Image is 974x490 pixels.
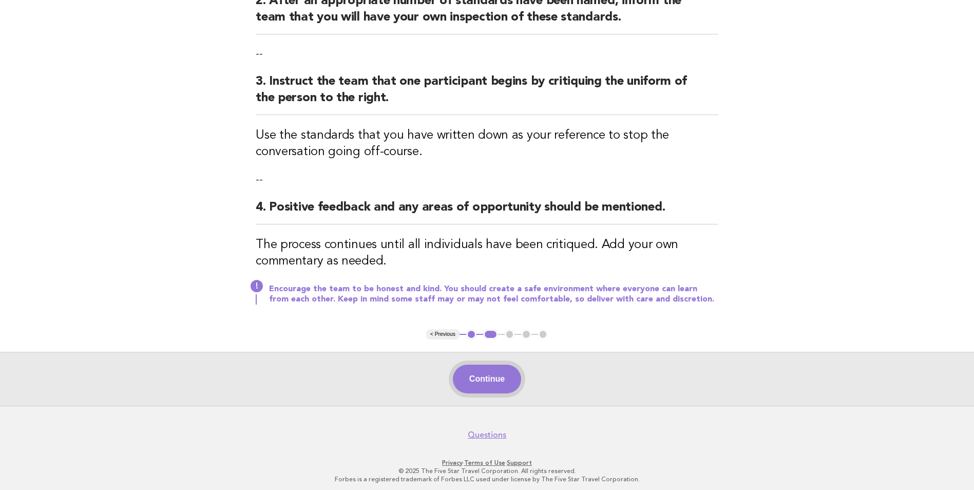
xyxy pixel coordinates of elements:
button: 2 [483,329,498,340]
button: Continue [453,365,521,393]
p: Encourage the team to be honest and kind. You should create a safe environment where everyone can... [269,284,718,305]
p: Forbes is a registered trademark of Forbes LLC used under license by The Five Star Travel Corpora... [173,475,801,483]
a: Terms of Use [464,459,505,466]
h2: 4. Positive feedback and any areas of opportunity should be mentioned. [256,199,718,224]
a: Privacy [442,459,463,466]
p: -- [256,47,718,61]
p: © 2025 The Five Star Travel Corporation. All rights reserved. [173,467,801,475]
h3: The process continues until all individuals have been critiqued. Add your own commentary as needed. [256,237,718,270]
p: · · [173,459,801,467]
h2: 3. Instruct the team that one participant begins by critiquing the uniform of the person to the r... [256,73,718,115]
a: Support [507,459,532,466]
p: -- [256,173,718,187]
h3: Use the standards that you have written down as your reference to stop the conversation going off... [256,127,718,160]
button: < Previous [426,329,460,340]
a: Questions [468,430,506,440]
button: 1 [466,329,476,340]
